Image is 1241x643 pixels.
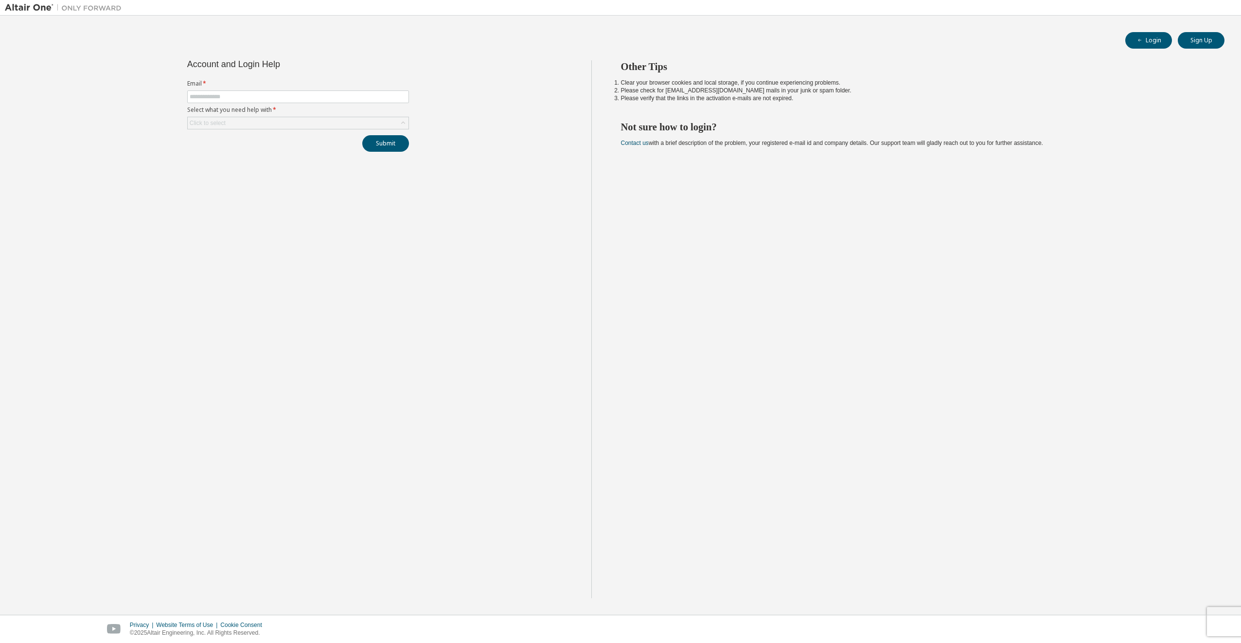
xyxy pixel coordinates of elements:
label: Select what you need help with [187,106,409,114]
span: with a brief description of the problem, your registered e-mail id and company details. Our suppo... [621,140,1043,146]
img: Altair One [5,3,126,13]
h2: Not sure how to login? [621,121,1207,133]
p: © 2025 Altair Engineering, Inc. All Rights Reserved. [130,629,268,637]
div: Click to select [190,119,226,127]
h2: Other Tips [621,60,1207,73]
div: Privacy [130,621,156,629]
button: Sign Up [1178,32,1224,49]
div: Cookie Consent [220,621,267,629]
li: Please verify that the links in the activation e-mails are not expired. [621,94,1207,102]
button: Login [1125,32,1172,49]
div: Website Terms of Use [156,621,220,629]
img: youtube.svg [107,624,121,634]
div: Click to select [188,117,408,129]
a: Contact us [621,140,649,146]
div: Account and Login Help [187,60,365,68]
li: Please check for [EMAIL_ADDRESS][DOMAIN_NAME] mails in your junk or spam folder. [621,87,1207,94]
button: Submit [362,135,409,152]
li: Clear your browser cookies and local storage, if you continue experiencing problems. [621,79,1207,87]
label: Email [187,80,409,88]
